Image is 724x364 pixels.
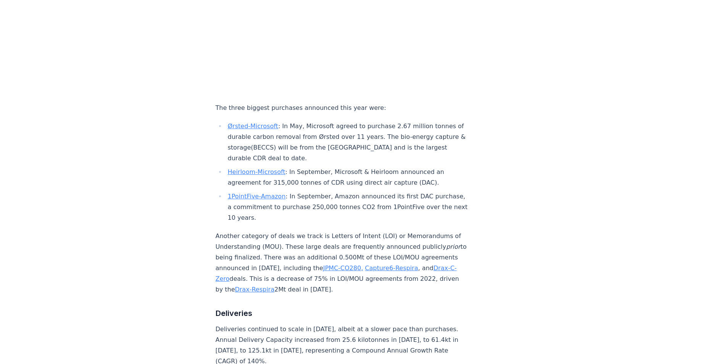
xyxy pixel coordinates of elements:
[216,103,468,113] p: The three biggest purchases announced this year were:
[226,191,468,223] li: : In September, Amazon announced its first DAC purchase, a commitment to purchase 250,000 tonnes ...
[226,167,468,188] li: : In September, Microsoft & Heirloom announced an agreement for 315,000 tonnes of CDR using direc...
[323,264,363,272] a: JPMC-CO280,
[228,122,278,130] a: Ørsted-Microsoft
[235,286,274,293] a: Drax-Respira
[228,193,286,200] a: 1PointFive-Amazon
[228,168,285,176] a: Heirloom-Microsoft
[216,231,468,295] p: Another category of deals we track is Letters of Intent (LOI) or Memorandums of Understanding (MO...
[226,121,468,164] li: : In May, Microsoft agreed to purchase 2.67 million tonnes of durable carbon removal from Ørsted ...
[446,243,461,250] em: prior
[365,264,418,272] a: Capture6-Respira
[216,307,468,319] h3: Deliveries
